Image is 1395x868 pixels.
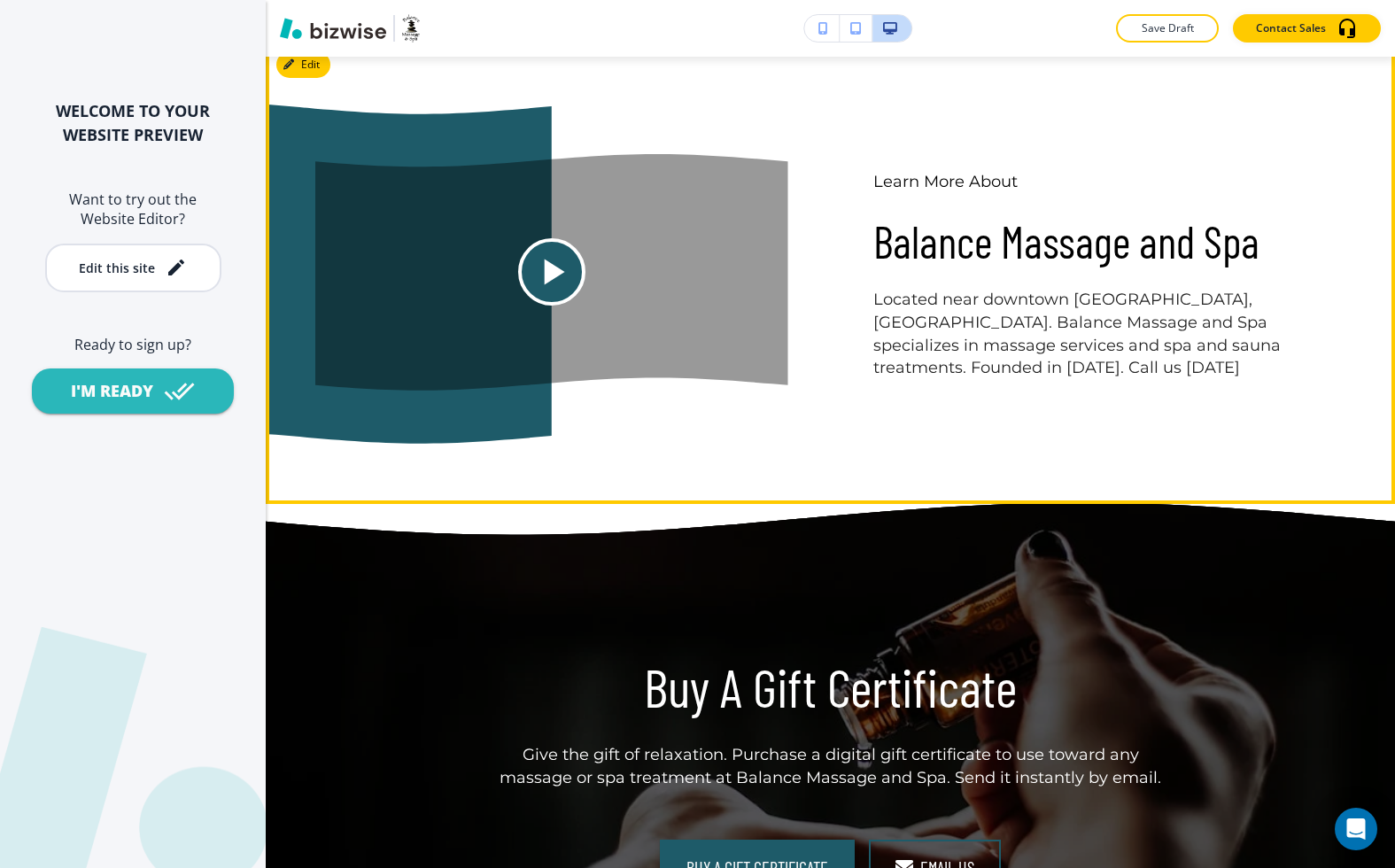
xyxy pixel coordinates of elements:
[1335,808,1377,850] div: Open Intercom Messenger
[28,335,237,354] h6: Ready to sign up?
[873,214,1259,267] span: Balance Massage and Spa
[71,380,153,402] div: I'M READY
[1256,20,1326,36] p: Contact Sales
[28,99,237,147] h2: WELCOME TO YOUR WEBSITE PREVIEW
[276,51,330,78] button: Edit
[873,289,1346,381] p: Located near downtown [GEOGRAPHIC_DATA], [GEOGRAPHIC_DATA]. Balance Massage and Spa specializes i...
[1233,14,1381,43] button: Contact Sales
[280,18,386,39] img: Bizwise Logo
[79,261,155,275] div: Edit this site
[315,154,788,391] div: Play button for video with title: <p><span style="color: rgb(0, 0, 0);">Balance Massage and Spa</...
[45,244,221,292] button: Edit this site
[873,172,1018,191] span: Learn More About
[402,14,420,43] img: Your Logo
[28,190,237,229] h6: Want to try out the Website Editor?
[485,744,1176,790] p: Give the gift of relaxation. Purchase a digital gift certificate to use toward any massage or spa...
[1116,14,1219,43] button: Save Draft
[1139,20,1196,36] p: Save Draft
[32,368,234,414] button: I'M READY
[644,652,1017,723] h1: Buy A Gift Certificate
